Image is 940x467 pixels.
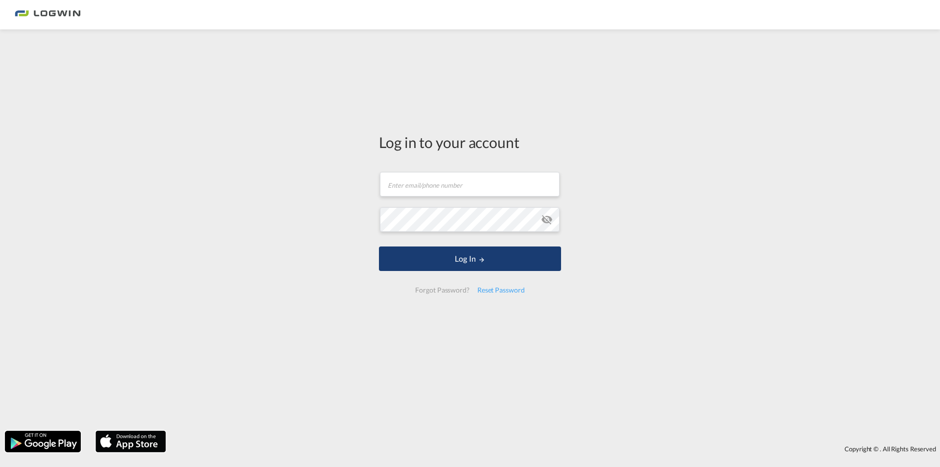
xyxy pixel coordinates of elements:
button: LOGIN [379,246,561,271]
input: Enter email/phone number [380,172,560,197]
div: Reset Password [473,281,529,299]
div: Log in to your account [379,132,561,152]
md-icon: icon-eye-off [541,214,553,225]
div: Copyright © . All Rights Reserved [171,441,940,457]
img: apple.png [94,430,167,453]
div: Forgot Password? [411,281,473,299]
img: bc73a0e0d8c111efacd525e4c8ad7d32.png [15,4,81,26]
img: google.png [4,430,82,453]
